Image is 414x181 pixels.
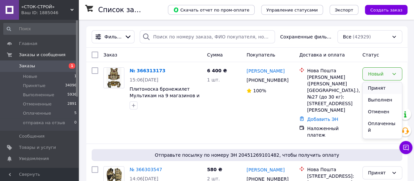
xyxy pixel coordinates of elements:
span: 1 [69,63,75,69]
a: Плитоноска бронежилет Мультикам на 9 магазинов и РПС пояс подсумками [130,86,200,105]
span: Оплаченные [23,110,51,116]
a: Создать заказ [358,7,407,12]
span: Заказ [103,52,117,57]
a: Добавить ЭН [307,117,338,122]
span: Заказы [19,63,35,69]
div: Нова Пошта [307,166,357,173]
div: Ваш ID: 1885046 [21,10,79,16]
span: Уведомления [19,156,49,162]
span: Главная [19,41,37,47]
span: Управление статусами [266,8,318,12]
span: Отмененные [23,101,51,107]
a: [PERSON_NAME] [246,68,284,74]
span: 1 [74,74,77,79]
span: Товары и услуги [19,145,56,150]
span: Сохраненные фильтры: [280,34,332,40]
span: Принятые [23,83,45,89]
span: 34096 [65,83,77,89]
li: Оплаченный [363,118,402,136]
div: Новый [368,70,389,78]
span: Сообщения [19,133,45,139]
span: [PHONE_NUMBER] [246,78,288,83]
span: Отправьте посылку по номеру ЭН 20451269101482, чтобы получить оплату [94,152,400,158]
span: Фильтры [104,34,122,40]
span: 580 ₴ [207,167,222,172]
span: отправка на отзыв [23,120,65,126]
span: Все [343,34,351,40]
div: Нова Пошта [307,67,357,74]
div: Наложенный платеж [307,125,357,138]
input: Поиск по номеру заказа, ФИО покупателя, номеру телефона, Email, номеру накладной [140,30,275,43]
span: Статус [362,52,379,57]
a: [PERSON_NAME] [246,167,284,173]
button: Скачать отчет по пром-оплате [168,5,255,15]
span: 2891 [67,101,77,107]
li: Выполнен [363,94,402,106]
span: Покупатель [246,52,275,57]
span: 5 [74,110,77,116]
span: Новые [23,74,37,79]
a: № 366313173 [130,68,165,73]
div: Принят [368,169,389,176]
span: Скачать отчет по пром-оплате [173,7,249,13]
span: 5936 [67,92,77,98]
span: 100% [253,88,266,93]
span: Экспорт [335,8,353,12]
span: Заказы и сообщения [19,52,65,58]
span: 1 шт. [207,77,220,82]
button: Чат с покупателем [399,141,412,154]
span: 6 400 ₴ [207,68,227,73]
a: Фото товару [103,67,124,88]
button: Экспорт [330,5,358,15]
button: Создать заказ [365,5,407,15]
input: Поиск [3,23,77,35]
span: 0 [74,120,77,126]
span: Показатели работы компании [19,167,61,179]
span: Сумма [207,52,223,57]
span: «СТОК-СТРОЙ» [21,4,70,10]
img: Фото товару [106,68,121,88]
span: Выполненные [23,92,54,98]
span: 15:06[DATE] [130,77,158,82]
li: Принят [363,82,402,94]
a: № 366303547 [130,167,162,172]
span: Доставка и оплата [299,52,345,57]
h1: Список заказов [98,6,154,14]
div: [PERSON_NAME] ([PERSON_NAME][GEOGRAPHIC_DATA].), №27 (до 30 кг): [STREET_ADDRESS][PERSON_NAME] [307,74,357,113]
span: Создать заказ [370,8,402,12]
li: отправка на отзыв [363,136,402,154]
span: (42929) [352,34,370,39]
button: Управление статусами [261,5,323,15]
li: Отменен [363,106,402,118]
